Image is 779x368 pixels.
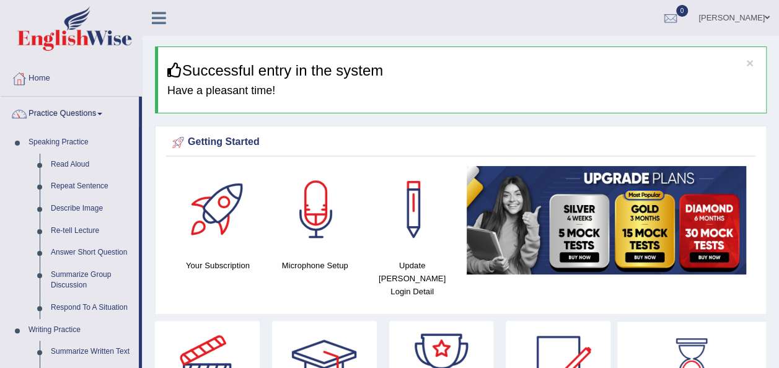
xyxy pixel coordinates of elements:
[23,319,139,341] a: Writing Practice
[273,259,358,272] h4: Microphone Setup
[746,56,754,69] button: ×
[1,97,139,128] a: Practice Questions
[676,5,689,17] span: 0
[45,220,139,242] a: Re-tell Lecture
[45,154,139,176] a: Read Aloud
[45,341,139,363] a: Summarize Written Text
[45,198,139,220] a: Describe Image
[167,63,757,79] h3: Successful entry in the system
[23,131,139,154] a: Speaking Practice
[45,264,139,297] a: Summarize Group Discussion
[1,61,142,92] a: Home
[167,85,757,97] h4: Have a pleasant time!
[370,259,455,298] h4: Update [PERSON_NAME] Login Detail
[45,242,139,264] a: Answer Short Question
[467,166,746,274] img: small5.jpg
[45,175,139,198] a: Repeat Sentence
[45,297,139,319] a: Respond To A Situation
[175,259,260,272] h4: Your Subscription
[169,133,752,152] div: Getting Started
